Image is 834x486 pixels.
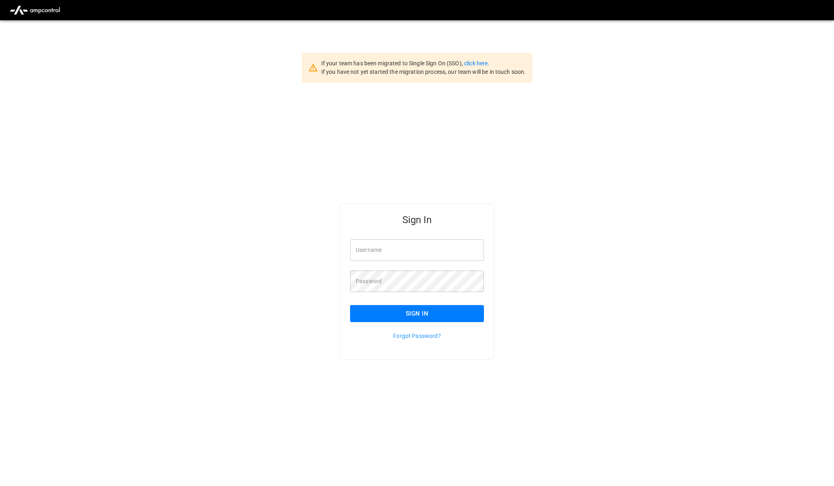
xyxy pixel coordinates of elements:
img: ampcontrol.io logo [6,2,63,18]
h5: Sign In [350,213,484,226]
button: Sign In [350,305,484,322]
span: If your team has been migrated to Single Sign On (SSO), [321,60,464,67]
a: click here. [464,60,489,67]
p: Forgot Password? [350,332,484,340]
span: If you have not yet started the migration process, our team will be in touch soon. [321,69,526,75]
